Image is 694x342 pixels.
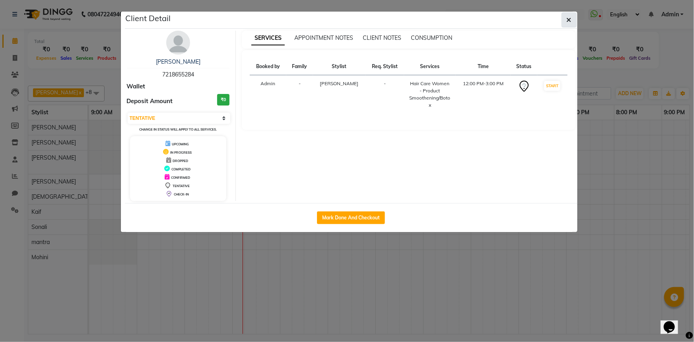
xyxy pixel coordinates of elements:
[173,159,188,163] span: DROPPED
[172,142,189,146] span: UPCOMING
[127,82,146,91] span: Wallet
[126,12,171,24] h5: Client Detail
[511,58,538,75] th: Status
[217,94,229,106] h3: ₹0
[127,97,173,106] span: Deposit Amount
[320,80,358,86] span: [PERSON_NAME]
[156,58,200,65] a: [PERSON_NAME]
[170,150,192,154] span: IN PROGRESS
[166,31,190,55] img: avatar
[544,81,560,91] button: START
[661,310,686,334] iframe: chat widget
[409,80,451,109] div: Hair Care Women - Product Smoothening/Botox
[313,58,365,75] th: Stylist
[139,127,217,131] small: Change in status will apply to all services.
[250,58,286,75] th: Booked by
[363,34,401,41] span: CLIENT NOTES
[286,58,313,75] th: Family
[171,167,191,171] span: COMPLETED
[365,58,404,75] th: Req. Stylist
[294,34,353,41] span: APPOINTMENT NOTES
[365,75,404,114] td: -
[317,211,385,224] button: Mark Done And Checkout
[456,58,510,75] th: Time
[286,75,313,114] td: -
[162,71,194,78] span: 7218655284
[404,58,456,75] th: Services
[251,31,285,45] span: SERVICES
[171,176,190,180] span: CONFIRMED
[173,184,190,188] span: TENTATIVE
[456,75,510,114] td: 12:00 PM-3:00 PM
[174,192,189,196] span: CHECK-IN
[250,75,286,114] td: Admin
[411,34,452,41] span: CONSUMPTION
